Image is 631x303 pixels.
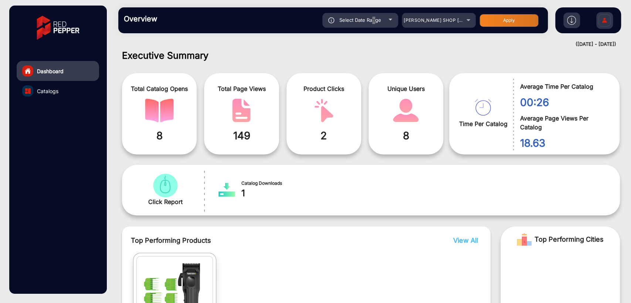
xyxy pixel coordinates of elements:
img: catalog [309,99,338,122]
span: Total Page Views [210,84,273,93]
img: icon [328,17,335,23]
img: catalog [25,88,31,94]
span: 2 [292,128,356,143]
img: h2download.svg [567,16,576,25]
span: 1 [241,187,296,200]
a: Dashboard [17,61,99,81]
span: [PERSON_NAME] SHOP [GEOGRAPHIC_DATA] [404,17,505,23]
img: catalog [227,99,256,122]
span: Catalog Downloads [241,180,296,187]
span: Select Date Range [339,17,381,23]
img: home [24,68,31,74]
span: View All [453,236,478,244]
img: vmg-logo [31,9,85,46]
span: Average Time Per Catalog [520,82,608,91]
span: Total Catalog Opens [128,84,191,93]
span: 8 [374,128,438,143]
span: Dashboard [37,67,64,75]
img: catalog [391,99,420,122]
div: ([DATE] - [DATE]) [111,41,616,48]
img: catalog [218,183,235,197]
span: Product Clicks [292,84,356,93]
span: 18.63 [520,135,608,151]
img: catalog [145,99,174,122]
button: View All [451,235,476,245]
img: catalog [151,174,180,197]
span: 149 [210,128,273,143]
span: Top Performing Products [131,235,398,245]
button: Apply [479,14,539,27]
span: Average Page Views Per Catalog [520,114,608,132]
img: catalog [475,99,491,116]
img: Rank image [517,232,532,247]
h3: Overview [124,14,227,23]
span: Catalogs [37,87,58,95]
span: Top Performing Cities [535,232,604,247]
img: Sign%20Up.svg [597,8,612,34]
span: Click Report [148,197,183,206]
span: 8 [128,128,191,143]
a: Catalogs [17,81,99,101]
h1: Executive Summary [122,50,620,61]
span: 00:26 [520,95,608,110]
span: Unique Users [374,84,438,93]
